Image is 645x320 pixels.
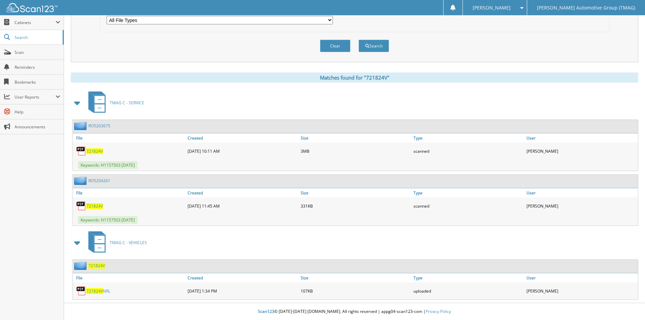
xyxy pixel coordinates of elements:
[15,109,60,115] span: Help
[426,308,451,314] a: Privacy Policy
[299,188,412,197] a: Size
[110,240,147,246] span: TMAG C - VEHICLES
[15,124,60,130] span: Announcements
[412,133,525,143] a: Type
[320,40,350,52] button: Clear
[7,3,58,12] img: scan123-logo-white.svg
[15,35,59,40] span: Search
[359,40,389,52] button: Search
[15,64,60,70] span: Reminders
[74,261,88,270] img: folder2.png
[299,284,412,298] div: 107KB
[412,188,525,197] a: Type
[110,100,144,106] span: TMAG C - SERVICE
[84,229,147,256] a: TMAG C - VEHICLES
[525,273,638,282] a: User
[473,6,511,10] span: [PERSON_NAME]
[76,146,86,156] img: PDF.png
[86,148,103,154] a: 721824V
[299,273,412,282] a: Size
[525,284,638,298] div: [PERSON_NAME]
[86,203,103,209] a: 721824V
[186,133,299,143] a: Created
[78,216,137,224] span: Keywords: H1157503 [DATE]
[73,188,186,197] a: File
[525,199,638,213] div: [PERSON_NAME]
[525,188,638,197] a: User
[74,176,88,185] img: folder2.png
[64,303,645,320] div: © [DATE]-[DATE] [DOMAIN_NAME]. All rights reserved | appg04-scan123-com |
[186,284,299,298] div: [DATE] 1:34 PM
[88,178,110,184] a: RO5204261
[412,284,525,298] div: uploaded
[73,133,186,143] a: File
[86,288,110,294] a: 721824VNRL
[15,49,60,55] span: Scan
[299,133,412,143] a: Size
[412,199,525,213] div: scanned
[186,144,299,158] div: [DATE] 10:11 AM
[76,201,86,211] img: PDF.png
[78,161,137,169] span: Keywords: H1157503 [DATE]
[15,79,60,85] span: Bookmarks
[84,89,144,116] a: TMAG C - SERVICE
[73,273,186,282] a: File
[88,123,110,129] a: RO5203675
[611,287,645,320] iframe: Chat Widget
[76,286,86,296] img: PDF.png
[186,199,299,213] div: [DATE] 11:45 AM
[88,263,105,269] a: 721824V
[71,72,638,83] div: Matches found for "721824V"
[86,288,103,294] span: 721824V
[412,144,525,158] div: scanned
[258,308,274,314] span: Scan123
[299,199,412,213] div: 331KB
[74,122,88,130] img: folder2.png
[15,20,56,25] span: Cabinets
[299,144,412,158] div: 3MB
[186,188,299,197] a: Created
[15,94,56,100] span: User Reports
[186,273,299,282] a: Created
[525,133,638,143] a: User
[412,273,525,282] a: Type
[525,144,638,158] div: [PERSON_NAME]
[537,6,635,10] span: [PERSON_NAME] Automotive Group (TMAG)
